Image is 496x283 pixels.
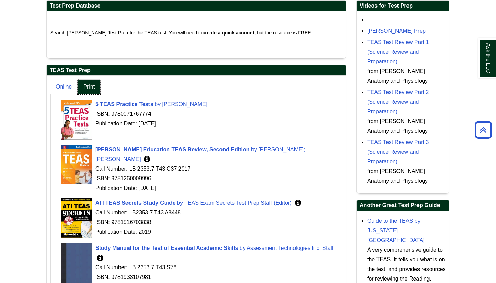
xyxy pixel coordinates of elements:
[357,1,449,11] h2: Videos for Test Prep
[367,39,429,64] a: TEAS Test Review Part 1 (Science Review and Preparation)
[61,183,339,193] div: Publication Date: [DATE]
[367,218,425,243] a: Guide to the TEAS by [US_STATE][GEOGRAPHIC_DATA]
[61,164,339,174] div: Call Number: LB 2353.7 T43 C37 2017
[50,79,77,95] a: Online
[95,146,305,162] a: Cover Art [PERSON_NAME] Education TEAS Review, Second Edition by [PERSON_NAME]; [PERSON_NAME]
[177,200,183,206] span: by
[61,145,92,184] img: Cover Art
[61,272,339,282] div: ISBN: 9781933107981
[247,245,333,251] span: Assessment Technologies Inc. Staff
[367,89,429,114] a: TEAS Test Review Part 2 (Science Review and Preparation)
[202,30,254,36] strong: create a quick account
[357,200,449,211] h2: Another Great Test Prep Guide
[367,139,429,164] a: TEAS Test Review Part 3 (Science Review and Preparation)
[251,146,257,152] span: by
[162,101,208,107] span: [PERSON_NAME]
[61,109,339,119] div: ISBN: 9780071767774
[95,200,176,206] span: ATI TEAS Secrets Study Guide
[240,245,246,251] span: by
[61,263,339,272] div: Call Number: LB 2353.7 T43 S78
[78,79,100,95] a: Print
[95,245,333,251] a: Cover Art Study Manual for the Test of Essential Academic Skills by Assessment Technologies Inc. ...
[95,200,293,206] a: Cover Art ATI TEAS Secrets Study Guide by TEAS Exam Secrets Test Prep Staff (Editor)
[184,200,292,206] span: TEAS Exam Secrets Test Prep Staff (Editor)
[367,28,426,34] a: [PERSON_NAME] Prep
[50,30,312,36] span: Search [PERSON_NAME] Test Prep for the TEAS test. You will need to , but the resource is FREE.
[95,146,249,152] span: [PERSON_NAME] Education TEAS Review, Second Edition
[61,174,339,183] div: ISBN: 9781260009996
[47,1,346,11] h2: Test Prep Database
[95,101,207,107] a: 5 TEAS Practice Tests by [PERSON_NAME]
[61,227,339,237] div: Publication Date: 2019
[367,166,446,186] div: from [PERSON_NAME] Anatomy and Physiology
[61,119,339,129] div: Publication Date: [DATE]
[47,65,346,76] h2: TEAS Test Prep
[61,208,339,218] div: Call Number: LB2353.7 T43 A8448
[472,125,494,134] a: Back to Top
[61,198,92,239] img: Cover Art
[367,67,446,86] div: from [PERSON_NAME] Anatomy and Physiology
[95,146,305,162] span: [PERSON_NAME]; [PERSON_NAME]
[367,117,446,136] div: from [PERSON_NAME] Anatomy and Physiology
[155,101,161,107] span: by
[95,245,238,251] span: Study Manual for the Test of Essential Academic Skills
[95,101,153,107] span: 5 TEAS Practice Tests
[61,218,339,227] div: ISBN: 9781516703838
